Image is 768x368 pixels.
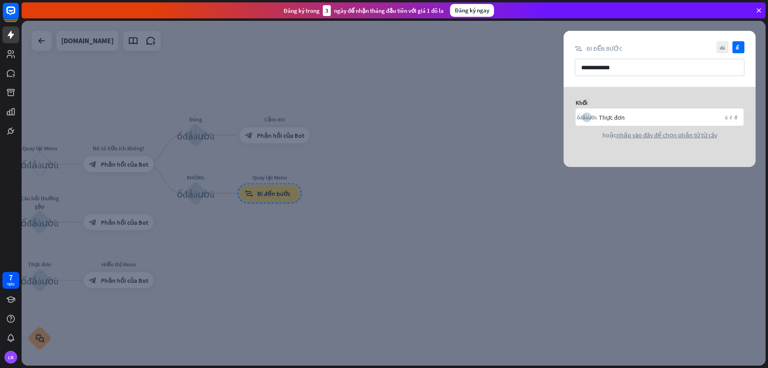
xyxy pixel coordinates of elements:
[2,272,19,289] a: 7 ngày
[616,131,717,139] font: nhấp vào đây để chọn phần tử từ cây
[599,113,625,121] font: Thực đơn
[325,7,328,14] font: 3
[334,7,444,14] font: ngày để nhận tháng đầu tiên với giá 1 đô la
[284,7,320,14] font: Đăng ký trong
[7,281,15,286] font: ngày
[8,354,14,360] font: LN
[736,45,742,50] font: kiểm tra
[720,45,725,50] font: đóng
[455,6,489,14] font: Đăng ký ngay
[576,99,588,107] font: Khối
[577,115,597,120] font: khối_đầu_vào_người_dùng
[586,45,623,52] font: Đi đến bước
[575,45,582,52] font: block_goto
[9,272,13,282] font: 7
[725,115,737,120] font: mũi tên xuống
[602,131,616,139] font: hoặc
[6,3,30,27] button: Mở tiện ích trò chuyện LiveChat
